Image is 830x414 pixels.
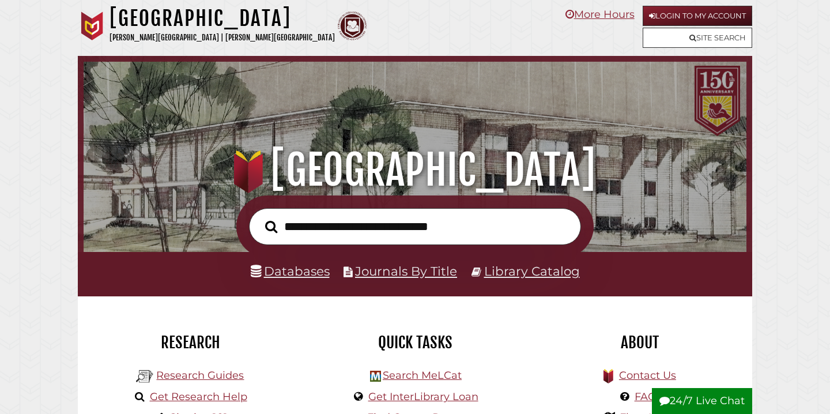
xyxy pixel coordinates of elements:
[355,264,457,278] a: Journals By Title
[86,333,294,352] h2: Research
[110,6,335,31] h1: [GEOGRAPHIC_DATA]
[370,371,381,382] img: Hekman Library Logo
[136,368,153,385] img: Hekman Library Logo
[635,390,662,403] a: FAQs
[643,6,752,26] a: Login to My Account
[110,31,335,44] p: [PERSON_NAME][GEOGRAPHIC_DATA] | [PERSON_NAME][GEOGRAPHIC_DATA]
[251,264,330,278] a: Databases
[619,369,676,382] a: Contact Us
[311,333,519,352] h2: Quick Tasks
[338,12,367,40] img: Calvin Theological Seminary
[484,264,580,278] a: Library Catalog
[259,217,283,236] button: Search
[565,8,635,21] a: More Hours
[536,333,744,352] h2: About
[643,28,752,48] a: Site Search
[265,220,277,233] i: Search
[383,369,462,382] a: Search MeLCat
[150,390,247,403] a: Get Research Help
[78,12,107,40] img: Calvin University
[96,145,734,195] h1: [GEOGRAPHIC_DATA]
[368,390,478,403] a: Get InterLibrary Loan
[156,369,244,382] a: Research Guides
